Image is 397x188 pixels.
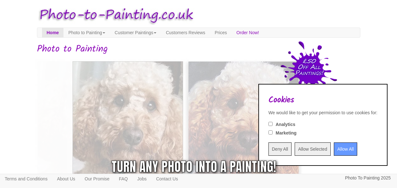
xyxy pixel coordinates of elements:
a: Home [42,28,64,37]
h1: Photo to Painting [37,44,360,54]
img: 50 pound price drop [280,41,337,97]
div: Turn any photo into a painting! [111,157,276,176]
a: Jobs [133,174,152,184]
img: Photo to Painting [34,3,195,28]
label: Marketing [276,130,297,136]
input: Deny All [268,142,292,156]
input: Allow Selected [295,142,331,156]
h2: Cookies [268,96,377,105]
a: Customer Paintings [110,28,161,37]
a: About Us [52,174,80,184]
a: FAQ [114,174,133,184]
p: Photo To Painting 2025 [345,174,391,182]
a: Prices [210,28,232,37]
img: monty-small.jpg [67,56,304,188]
a: Customers Reviews [161,28,210,37]
a: Photo to Painting [63,28,110,37]
img: Oil painting of a dog [32,56,269,188]
input: Allow All [334,142,357,156]
a: Contact Us [151,174,183,184]
div: We would like to get your permission to use cookies for: [268,110,377,116]
a: Our Promise [80,174,114,184]
a: Order Now! [232,28,264,37]
label: Analytics [276,121,295,128]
